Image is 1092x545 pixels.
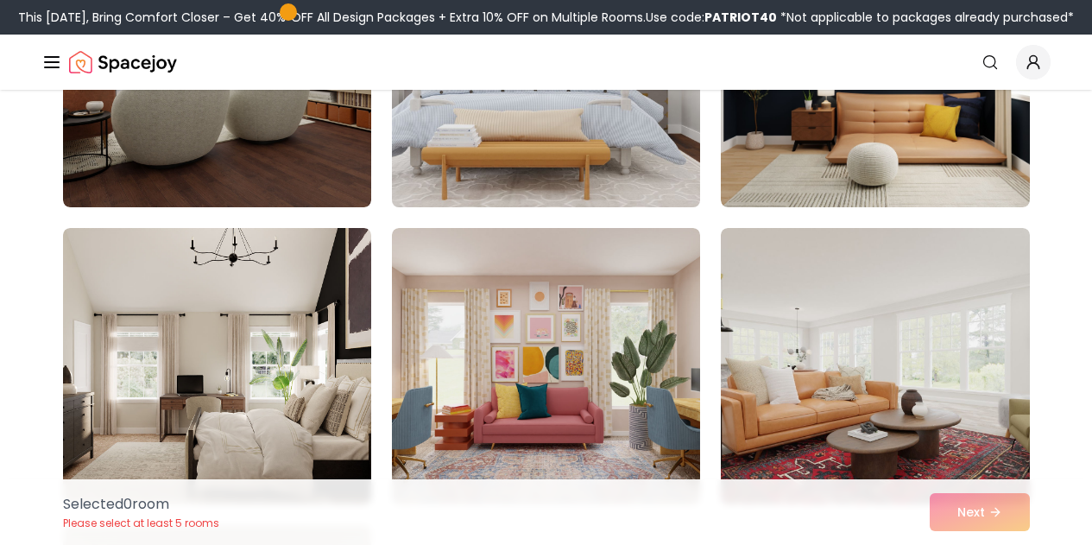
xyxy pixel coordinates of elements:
a: Spacejoy [69,45,177,79]
span: *Not applicable to packages already purchased* [777,9,1074,26]
img: Room room-8 [392,228,700,504]
img: Room room-9 [721,228,1029,504]
div: This [DATE], Bring Comfort Closer – Get 40% OFF All Design Packages + Extra 10% OFF on Multiple R... [18,9,1074,26]
p: Selected 0 room [63,494,219,515]
img: Spacejoy Logo [69,45,177,79]
img: Room room-7 [63,228,371,504]
b: PATRIOT40 [704,9,777,26]
nav: Global [41,35,1051,90]
span: Use code: [646,9,777,26]
p: Please select at least 5 rooms [63,516,219,530]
